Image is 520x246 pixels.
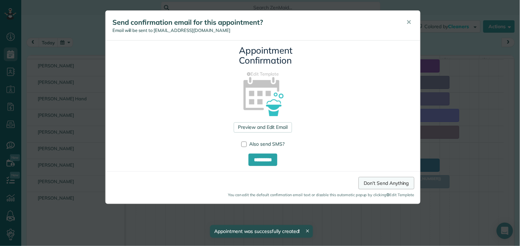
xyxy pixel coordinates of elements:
[112,27,230,33] span: Email will be sent to [EMAIL_ADDRESS][DOMAIN_NAME]
[112,18,397,27] h5: Send confirmation email for this appointment?
[232,65,294,126] img: appointment_confirmation_icon-141e34405f88b12ade42628e8c248340957700ab75a12ae832a8710e9b578dc5.png
[111,71,415,77] a: Edit Template
[359,177,414,189] a: Don't Send Anything
[249,141,285,147] span: Also send SMS?
[210,225,313,238] div: Appointment was successfully created!
[239,46,287,65] h3: Appointment Confirmation
[111,192,414,198] small: You can edit the default confirmation email text or disable this automatic popup by clicking Edit...
[407,18,412,26] span: ✕
[234,122,292,133] a: Preview and Edit Email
